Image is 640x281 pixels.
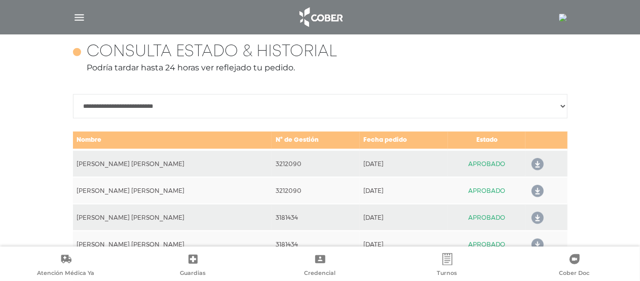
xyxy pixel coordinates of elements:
[511,253,638,279] a: Cober Doc
[437,269,458,278] span: Turnos
[448,131,525,150] td: Estado
[360,150,448,177] td: [DATE]
[448,204,525,231] td: APROBADO
[294,5,347,29] img: logo_cober_home-white.png
[73,231,272,258] td: [PERSON_NAME] [PERSON_NAME]
[73,62,568,74] p: Podría tardar hasta 24 horas ver reflejado tu pedido.
[272,177,359,204] td: 3212090
[559,269,590,278] span: Cober Doc
[73,11,86,24] img: Cober_menu-lines-white.svg
[305,269,336,278] span: Credencial
[129,253,256,279] a: Guardias
[87,43,337,62] h4: Consulta estado & historial
[448,150,525,177] td: APROBADO
[272,150,359,177] td: 3212090
[272,131,359,150] td: N° de Gestión
[73,204,272,231] td: [PERSON_NAME] [PERSON_NAME]
[384,253,511,279] a: Turnos
[180,269,206,278] span: Guardias
[256,253,384,279] a: Credencial
[559,14,567,22] img: 778
[448,177,525,204] td: APROBADO
[448,231,525,258] td: APROBADO
[360,177,448,204] td: [DATE]
[73,150,272,177] td: [PERSON_NAME] [PERSON_NAME]
[360,204,448,231] td: [DATE]
[37,269,94,278] span: Atención Médica Ya
[73,177,272,204] td: [PERSON_NAME] [PERSON_NAME]
[272,204,359,231] td: 3181434
[2,253,129,279] a: Atención Médica Ya
[360,131,448,150] td: Fecha pedido
[73,131,272,150] td: Nombre
[272,231,359,258] td: 3181434
[360,231,448,258] td: [DATE]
